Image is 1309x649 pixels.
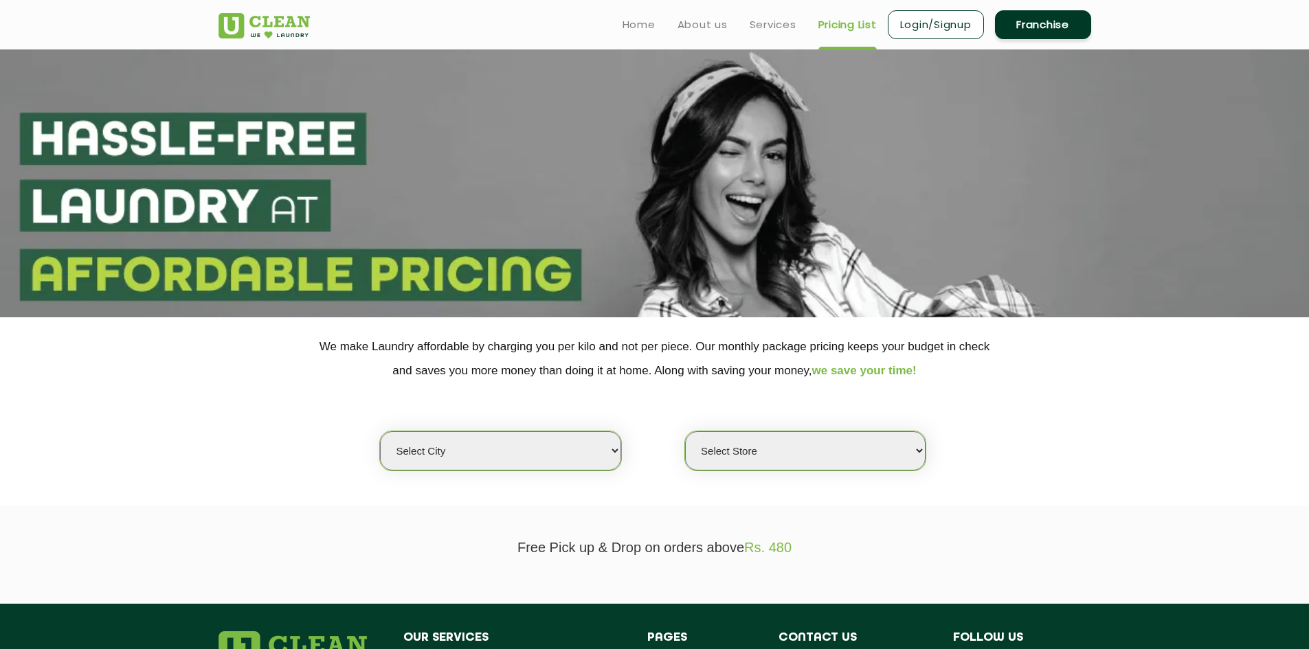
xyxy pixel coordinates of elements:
p: We make Laundry affordable by charging you per kilo and not per piece. Our monthly package pricin... [219,334,1091,383]
span: Rs. 480 [744,540,792,555]
a: Services [750,16,796,33]
a: Franchise [995,10,1091,39]
a: Home [623,16,656,33]
a: About us [678,16,728,33]
a: Login/Signup [888,10,984,39]
span: we save your time! [812,364,917,377]
img: UClean Laundry and Dry Cleaning [219,13,310,38]
a: Pricing List [818,16,877,33]
p: Free Pick up & Drop on orders above [219,540,1091,556]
